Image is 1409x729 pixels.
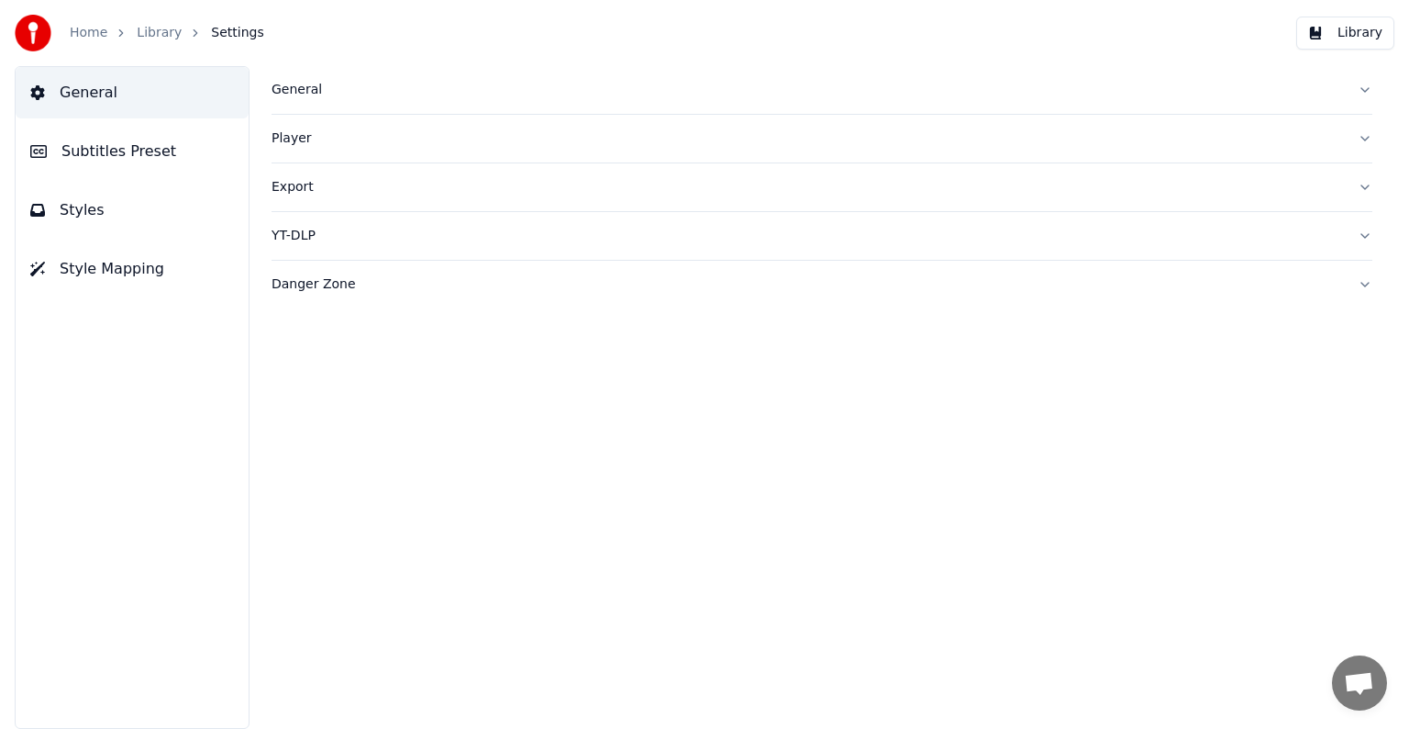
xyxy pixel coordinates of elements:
[272,66,1372,114] button: General
[137,24,182,42] a: Library
[15,15,51,51] img: youka
[60,82,117,104] span: General
[16,126,249,177] button: Subtitles Preset
[272,178,1343,196] div: Export
[272,81,1343,99] div: General
[272,212,1372,260] button: YT-DLP
[272,163,1372,211] button: Export
[60,258,164,280] span: Style Mapping
[272,129,1343,148] div: Player
[70,24,107,42] a: Home
[16,67,249,118] button: General
[16,243,249,295] button: Style Mapping
[272,227,1343,245] div: YT-DLP
[272,275,1343,294] div: Danger Zone
[60,199,105,221] span: Styles
[211,24,263,42] span: Settings
[272,261,1372,308] button: Danger Zone
[16,185,249,236] button: Styles
[272,115,1372,163] button: Player
[1296,17,1394,50] button: Library
[1332,656,1387,711] div: Open chat
[61,140,176,163] span: Subtitles Preset
[70,24,264,42] nav: breadcrumb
